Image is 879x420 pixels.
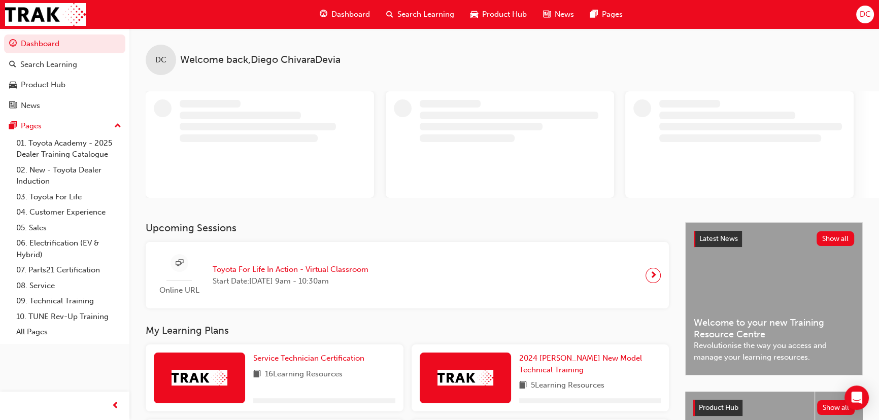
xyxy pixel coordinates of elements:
[4,34,125,53] a: Dashboard
[582,4,631,25] a: pages-iconPages
[154,250,661,300] a: Online URLToyota For Life In Action - Virtual ClassroomStart Date:[DATE] 9am - 10:30am
[4,117,125,135] button: Pages
[694,317,854,340] span: Welcome to your new Training Resource Centre
[699,234,738,243] span: Latest News
[155,54,166,66] span: DC
[699,403,738,412] span: Product Hub
[12,162,125,189] a: 02. New - Toyota Dealer Induction
[146,325,669,336] h3: My Learning Plans
[9,81,17,90] span: car-icon
[112,400,119,412] span: prev-icon
[21,100,40,112] div: News
[519,354,642,374] span: 2024 [PERSON_NAME] New Model Technical Training
[378,4,462,25] a: search-iconSearch Learning
[693,400,855,416] a: Product HubShow all
[555,9,574,20] span: News
[253,354,364,363] span: Service Technician Certification
[531,379,604,392] span: 5 Learning Resources
[844,386,869,410] div: Open Intercom Messenger
[685,222,863,375] a: Latest NewsShow allWelcome to your new Training Resource CentreRevolutionise the way you access a...
[543,8,551,21] span: news-icon
[312,4,378,25] a: guage-iconDashboard
[146,222,669,234] h3: Upcoming Sessions
[265,368,343,381] span: 16 Learning Resources
[12,235,125,262] a: 06. Electrification (EV & Hybrid)
[694,340,854,363] span: Revolutionise the way you access and manage your learning resources.
[4,55,125,74] a: Search Learning
[859,9,870,20] span: DC
[817,400,855,415] button: Show all
[12,293,125,309] a: 09. Technical Training
[253,368,261,381] span: book-icon
[213,275,368,287] span: Start Date: [DATE] 9am - 10:30am
[180,54,341,66] span: Welcome back , Diego ChivaraDevia
[154,285,205,296] span: Online URL
[602,9,623,20] span: Pages
[694,231,854,247] a: Latest NewsShow all
[437,370,493,386] img: Trak
[213,264,368,275] span: Toyota For Life In Action - Virtual Classroom
[12,324,125,340] a: All Pages
[462,4,535,25] a: car-iconProduct Hub
[856,6,874,23] button: DC
[9,40,17,49] span: guage-icon
[320,8,327,21] span: guage-icon
[12,309,125,325] a: 10. TUNE Rev-Up Training
[12,135,125,162] a: 01. Toyota Academy - 2025 Dealer Training Catalogue
[172,370,227,386] img: Trak
[650,268,657,283] span: next-icon
[21,79,65,91] div: Product Hub
[20,59,77,71] div: Search Learning
[519,353,661,375] a: 2024 [PERSON_NAME] New Model Technical Training
[9,60,16,69] span: search-icon
[176,257,183,270] span: sessionType_ONLINE_URL-icon
[535,4,582,25] a: news-iconNews
[482,9,527,20] span: Product Hub
[12,278,125,294] a: 08. Service
[590,8,598,21] span: pages-icon
[114,120,121,133] span: up-icon
[470,8,478,21] span: car-icon
[817,231,855,246] button: Show all
[12,189,125,205] a: 03. Toyota For Life
[253,353,368,364] a: Service Technician Certification
[9,122,17,131] span: pages-icon
[4,76,125,94] a: Product Hub
[12,204,125,220] a: 04. Customer Experience
[519,379,527,392] span: book-icon
[4,32,125,117] button: DashboardSearch LearningProduct HubNews
[9,101,17,111] span: news-icon
[4,96,125,115] a: News
[12,262,125,278] a: 07. Parts21 Certification
[5,3,86,26] img: Trak
[12,220,125,236] a: 05. Sales
[386,8,393,21] span: search-icon
[21,120,42,132] div: Pages
[331,9,370,20] span: Dashboard
[397,9,454,20] span: Search Learning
